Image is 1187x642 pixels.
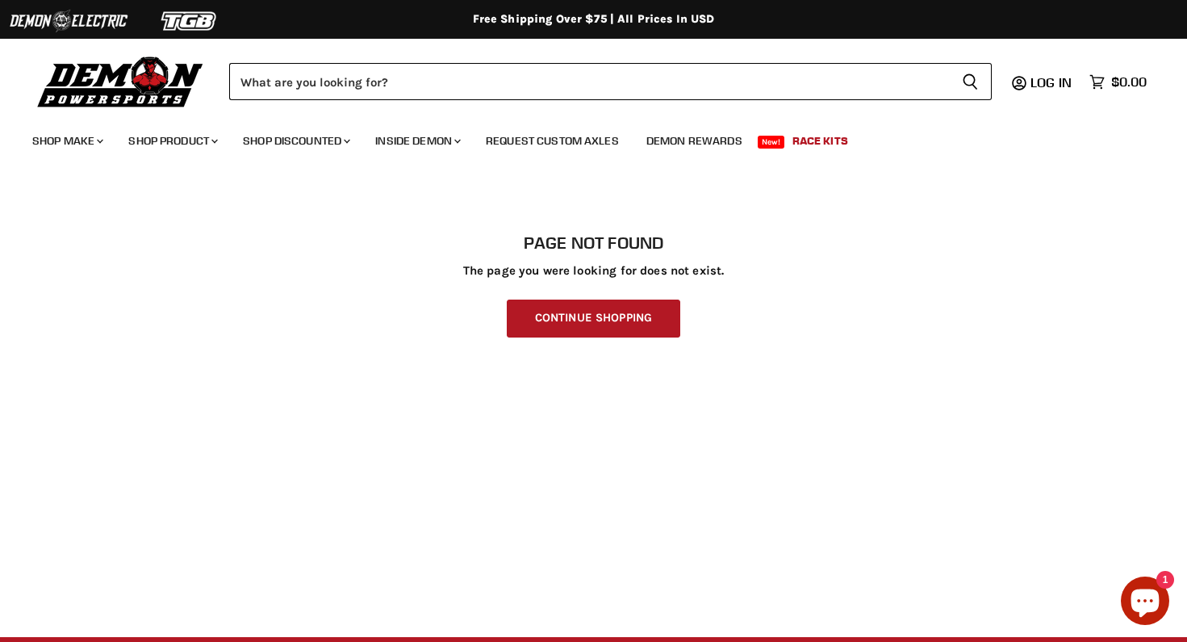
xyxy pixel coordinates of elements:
[363,124,470,157] a: Inside Demon
[1081,70,1155,94] a: $0.00
[1030,74,1072,90] span: Log in
[116,124,228,157] a: Shop Product
[1111,74,1147,90] span: $0.00
[32,233,1155,253] h1: Page not found
[474,124,631,157] a: Request Custom Axles
[20,118,1143,157] ul: Main menu
[634,124,754,157] a: Demon Rewards
[129,6,250,36] img: TGB Logo 2
[229,63,949,100] input: Search
[1023,75,1081,90] a: Log in
[229,63,992,100] form: Product
[32,264,1155,278] p: The page you were looking for does not exist.
[20,124,113,157] a: Shop Make
[758,136,785,149] span: New!
[32,52,209,110] img: Demon Powersports
[507,300,680,338] a: Continue Shopping
[231,124,360,157] a: Shop Discounted
[949,63,992,100] button: Search
[1116,577,1174,629] inbox-online-store-chat: Shopify online store chat
[8,6,129,36] img: Demon Electric Logo 2
[780,124,860,157] a: Race Kits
